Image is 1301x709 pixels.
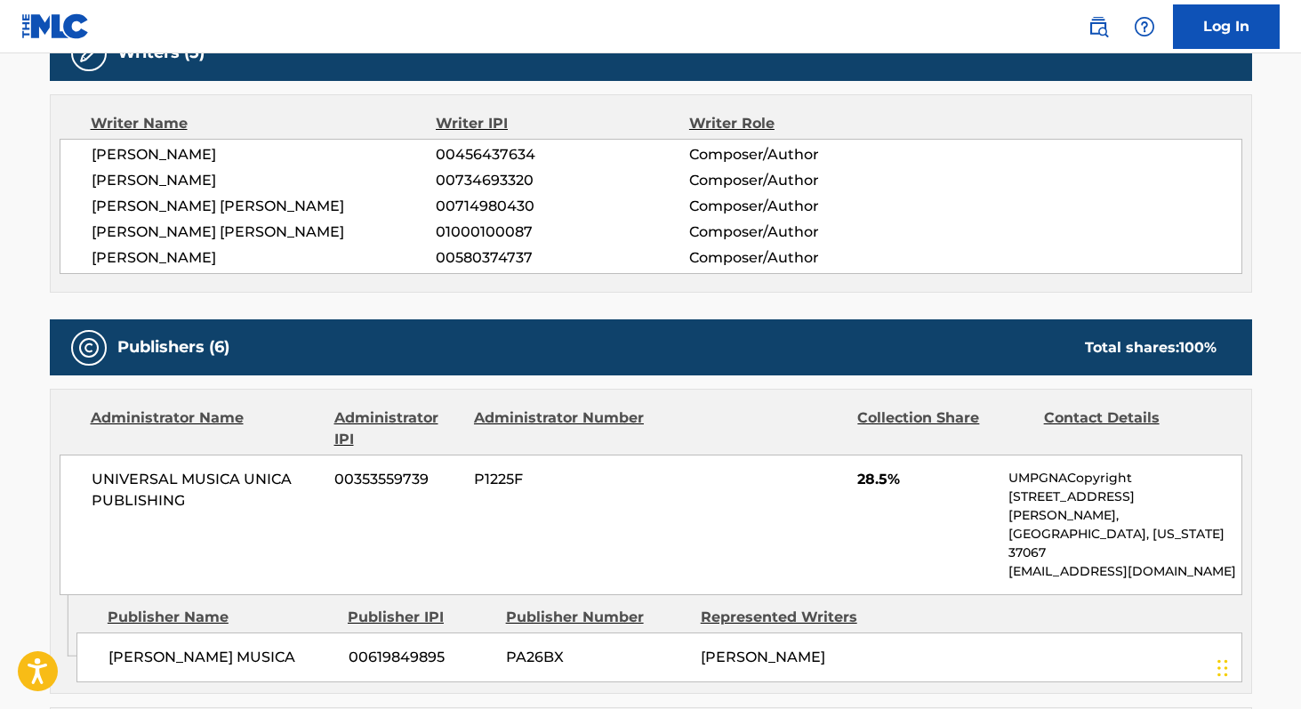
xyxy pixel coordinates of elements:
span: Composer/Author [689,170,920,191]
p: [EMAIL_ADDRESS][DOMAIN_NAME] [1008,562,1241,581]
a: Log In [1173,4,1280,49]
span: [PERSON_NAME] [92,247,437,269]
div: Writer IPI [436,113,689,134]
div: Administrator Name [91,407,321,450]
div: Administrator IPI [334,407,461,450]
img: Publishers [78,337,100,359]
img: MLC Logo [21,13,90,39]
p: UMPGNACopyright [1008,469,1241,487]
span: [PERSON_NAME] [PERSON_NAME] [92,222,437,243]
span: Composer/Author [689,144,920,165]
span: [PERSON_NAME] [92,144,437,165]
img: search [1088,16,1109,37]
span: 100 % [1179,339,1217,356]
h5: Publishers (6) [117,337,229,358]
span: [PERSON_NAME] [PERSON_NAME] [92,196,437,217]
div: Widget de chat [1212,624,1301,709]
iframe: Chat Widget [1212,624,1301,709]
span: Composer/Author [689,222,920,243]
span: 00580374737 [436,247,688,269]
div: Contact Details [1044,407,1217,450]
span: PA26BX [506,647,687,668]
span: UNIVERSAL MUSICA UNICA PUBLISHING [92,469,322,512]
div: Help [1127,9,1162,44]
div: Publisher IPI [348,607,493,628]
span: [PERSON_NAME] [701,649,825,665]
div: Writer Name [91,113,437,134]
span: 28.5% [857,469,995,490]
span: [PERSON_NAME] MUSICA [108,647,335,668]
span: 01000100087 [436,222,688,243]
span: P1225F [474,469,646,490]
span: 00734693320 [436,170,688,191]
span: 00619849895 [349,647,493,668]
span: 00456437634 [436,144,688,165]
span: Composer/Author [689,247,920,269]
div: Total shares: [1085,337,1217,359]
p: [GEOGRAPHIC_DATA], [US_STATE] 37067 [1008,525,1241,562]
span: Composer/Author [689,196,920,217]
p: [STREET_ADDRESS][PERSON_NAME], [1008,487,1241,525]
span: 00714980430 [436,196,688,217]
div: Arrastar [1217,641,1228,695]
div: Collection Share [857,407,1030,450]
div: Publisher Name [108,607,334,628]
a: Public Search [1080,9,1116,44]
span: 00353559739 [334,469,461,490]
img: help [1134,16,1155,37]
div: Administrator Number [474,407,646,450]
span: [PERSON_NAME] [92,170,437,191]
div: Writer Role [689,113,920,134]
div: Publisher Number [506,607,687,628]
div: Represented Writers [701,607,882,628]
